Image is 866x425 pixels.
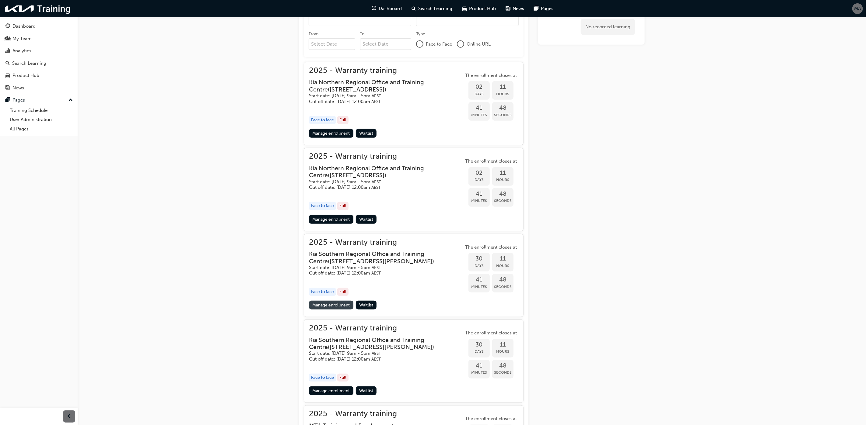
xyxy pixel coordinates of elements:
[492,91,514,98] span: Hours
[464,330,518,337] span: The enrollment closes at
[309,67,518,140] button: 2025 - Warranty trainingKia Northern Regional Office and Training Centre([STREET_ADDRESS])Start d...
[309,215,353,224] a: Manage enrollment
[356,215,377,224] button: Waitlist
[309,325,518,398] button: 2025 - Warranty trainingKia Southern Regional Office and Training Centre([STREET_ADDRESS][PERSON_...
[416,15,519,26] input: Session Id
[506,5,510,12] span: news-icon
[468,369,490,376] span: Minutes
[337,288,349,296] div: Full
[309,93,454,99] h5: Start date: [DATE] 9am - 5pm
[492,348,514,355] span: Hours
[3,2,73,15] img: kia-training
[2,95,75,106] button: Pages
[464,72,518,79] span: The enrollment closes at
[12,85,24,92] div: News
[309,270,454,276] h5: Cut off date: [DATE] 12:00am
[468,283,490,290] span: Minutes
[372,5,377,12] span: guage-icon
[309,179,454,185] h5: Start date: [DATE] 9am - 5pm
[356,129,377,138] button: Waitlist
[492,341,514,348] span: 11
[2,21,75,32] a: Dashboard
[492,112,514,119] span: Seconds
[356,301,377,309] button: Waitlist
[426,41,452,48] span: Face to Face
[492,362,514,369] span: 48
[2,82,75,94] a: News
[367,2,407,15] a: guage-iconDashboard
[468,84,490,91] span: 02
[492,262,514,269] span: Hours
[458,2,501,15] a: car-iconProduct Hub
[12,47,31,54] div: Analytics
[2,45,75,57] a: Analytics
[372,351,381,356] span: Australian Eastern Standard Time AEST
[309,356,454,362] h5: Cut off date: [DATE] 12:00am
[2,58,75,69] a: Search Learning
[5,85,10,91] span: news-icon
[360,38,412,50] input: To
[407,2,458,15] a: search-iconSearch Learning
[309,202,336,210] div: Face to face
[469,5,496,12] span: Product Hub
[372,179,381,185] span: Australian Eastern Standard Time AEST
[359,131,373,136] span: Waitlist
[309,374,336,382] div: Face to face
[501,2,529,15] a: news-iconNews
[309,153,464,160] span: 2025 - Warranty training
[12,23,36,30] div: Dashboard
[371,185,381,190] span: Australian Eastern Standard Time AEST
[2,33,75,44] a: My Team
[359,302,373,308] span: Waitlist
[492,197,514,204] span: Seconds
[12,60,46,67] div: Search Learning
[12,72,39,79] div: Product Hub
[468,105,490,112] span: 41
[371,357,381,362] span: Australian Eastern Standard Time AEST
[337,374,349,382] div: Full
[462,5,467,12] span: car-icon
[513,5,524,12] span: News
[309,251,454,265] h3: Kia Southern Regional Office and Training Centre ( [STREET_ADDRESS][PERSON_NAME] )
[468,276,490,283] span: 41
[7,124,75,134] a: All Pages
[309,301,353,309] a: Manage enrollment
[309,15,411,26] input: Title
[416,31,425,37] div: Type
[309,67,464,74] span: 2025 - Warranty training
[852,3,863,14] button: MA
[359,388,373,393] span: Waitlist
[534,5,539,12] span: pages-icon
[309,129,353,138] a: Manage enrollment
[492,255,514,262] span: 11
[5,98,10,103] span: pages-icon
[468,348,490,355] span: Days
[468,262,490,269] span: Days
[529,2,559,15] a: pages-iconPages
[309,165,454,179] h3: Kia Northern Regional Office and Training Centre ( [STREET_ADDRESS] )
[492,283,514,290] span: Seconds
[492,176,514,183] span: Hours
[541,5,554,12] span: Pages
[371,99,381,104] span: Australian Eastern Standard Time AEST
[468,341,490,348] span: 30
[309,288,336,296] div: Face to face
[419,5,453,12] span: Search Learning
[309,153,518,226] button: 2025 - Warranty trainingKia Northern Regional Office and Training Centre([STREET_ADDRESS])Start d...
[468,362,490,369] span: 41
[379,5,402,12] span: Dashboard
[492,170,514,177] span: 11
[309,239,464,246] span: 2025 - Warranty training
[7,106,75,115] a: Training Schedule
[412,5,416,12] span: search-icon
[468,197,490,204] span: Minutes
[309,265,454,271] h5: Start date: [DATE] 9am - 5pm
[309,410,464,417] span: 2025 - Warranty training
[372,265,381,270] span: Australian Eastern Standard Time AEST
[468,176,490,183] span: Days
[309,337,454,351] h3: Kia Southern Regional Office and Training Centre ( [STREET_ADDRESS][PERSON_NAME] )
[356,386,377,395] button: Waitlist
[372,93,381,98] span: Australian Eastern Standard Time AEST
[468,191,490,198] span: 41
